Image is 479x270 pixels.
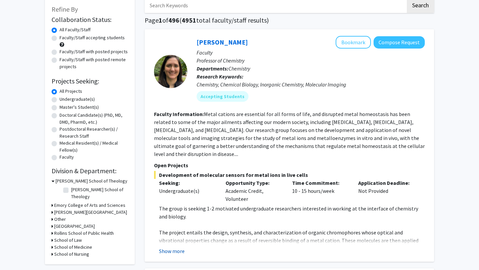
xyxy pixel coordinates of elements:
b: Faculty Information: [154,111,204,117]
p: The group is seeking 1-2 motivated undergraduate researchers interested in working at the interfa... [159,204,425,220]
span: 1 [159,16,162,24]
button: Add Daniela Buccella to Bookmarks [336,36,371,49]
div: Chemistry, Chemical Biology, Inorganic Chemistry, Molecular Imaging [197,80,425,88]
p: Faculty [197,49,425,57]
label: Faculty/Staff with posted remote projects [60,56,128,70]
span: Refine By [52,5,78,13]
a: [PERSON_NAME] [197,38,248,46]
button: Compose Request to Daniela Buccella [374,36,425,49]
label: Faculty/Staff with posted projects [60,48,128,55]
h2: Division & Department: [52,167,128,175]
label: Undergraduate(s) [60,96,95,103]
p: The project entails the design, synthesis, and characterization of organic chromophores whose opt... [159,228,425,260]
p: Professor of Chemistry [197,57,425,65]
p: Time Commitment: [292,179,349,187]
h3: [PERSON_NAME] School of Theology [56,178,127,185]
b: Departments: [197,65,229,72]
p: Opportunity Type: [226,179,282,187]
h3: [GEOGRAPHIC_DATA] [54,223,95,230]
span: 4951 [182,16,196,24]
h3: Rollins School of Public Health [54,230,114,237]
label: All Faculty/Staff [60,26,90,33]
h3: School of Law [54,237,82,244]
span: Chemistry [229,65,250,72]
mat-chip: Accepting Students [197,91,248,102]
iframe: Chat [5,240,28,265]
div: Not Provided [353,179,420,203]
h3: [PERSON_NAME][GEOGRAPHIC_DATA] [54,209,127,216]
p: Open Projects [154,161,425,169]
label: Doctoral Candidate(s) (PhD, MD, DMD, PharmD, etc.) [60,112,128,126]
h3: School of Medicine [54,244,92,251]
label: Postdoctoral Researcher(s) / Research Staff [60,126,128,140]
h3: Other [54,216,66,223]
label: Faculty/Staff accepting students [60,34,125,41]
label: [PERSON_NAME] School of Theology [71,186,126,200]
label: Master's Student(s) [60,104,99,111]
p: Seeking: [159,179,216,187]
div: Academic Credit, Volunteer [221,179,287,203]
label: All Projects [60,88,82,95]
label: Medical Resident(s) / Medical Fellow(s) [60,140,128,154]
span: 496 [168,16,179,24]
h2: Projects Seeking: [52,77,128,85]
span: Development of molecular sensors for metal ions in live cells [154,171,425,179]
h3: School of Nursing [54,251,89,258]
label: Faculty [60,154,74,161]
div: 10 - 15 hours/week [287,179,354,203]
p: Application Deadline: [358,179,415,187]
b: Research Keywords: [197,73,243,80]
h1: Page of ( total faculty/staff results) [145,16,434,24]
fg-read-more: Metal cations are essential for all forms of life, and disrupted metal homeostasis has been relat... [154,111,425,157]
div: Undergraduate(s) [159,187,216,195]
h3: Emory College of Arts and Sciences [54,202,125,209]
button: Show more [159,247,185,255]
h2: Collaboration Status: [52,16,128,24]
